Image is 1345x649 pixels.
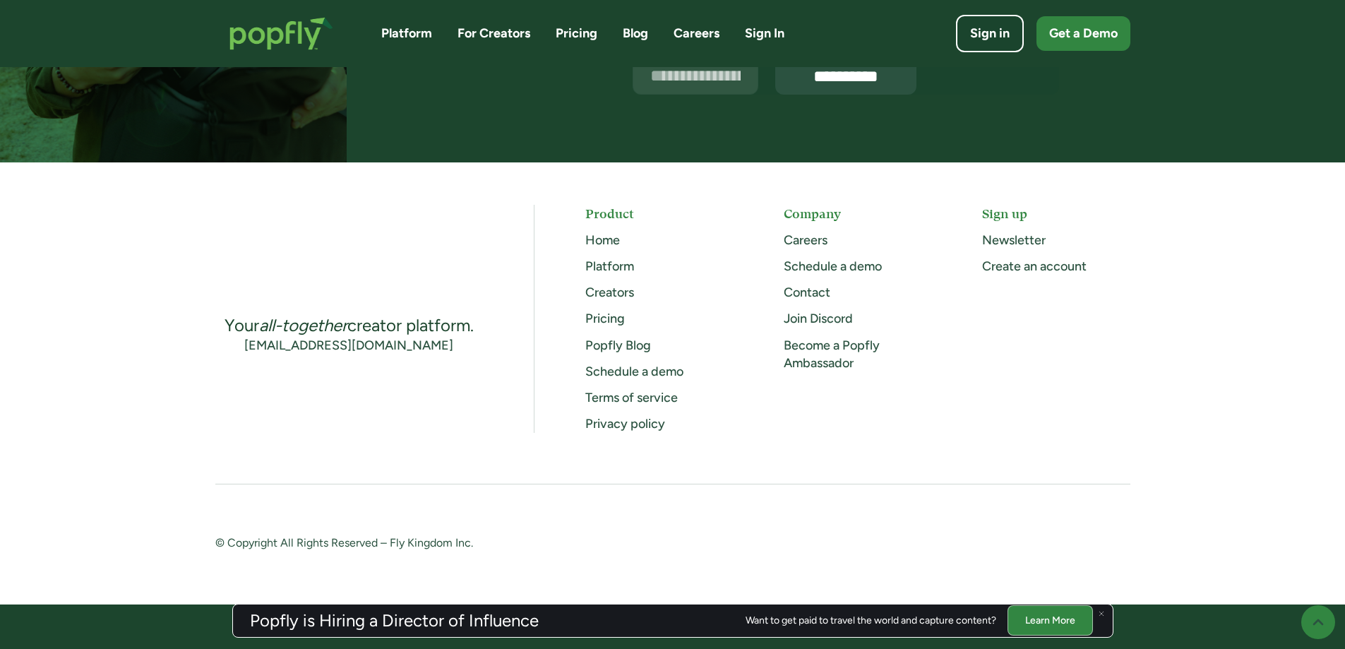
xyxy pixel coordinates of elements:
a: Pricing [556,25,597,42]
a: For Creators [458,25,530,42]
a: Become a Popfly Ambassador [784,338,880,371]
a: Home [585,232,620,248]
a: Pricing [585,311,625,326]
a: Schedule a demo [784,258,882,274]
a: Create an account [982,258,1087,274]
a: Blog [623,25,648,42]
a: Careers [674,25,719,42]
h5: Product [585,205,733,222]
div: Sign in [970,25,1010,42]
form: Email Form [633,56,1059,95]
a: Sign In [745,25,784,42]
div: Your creator platform. [225,314,474,337]
a: Platform [381,25,432,42]
div: © Copyright All Rights Reserved – Fly Kingdom Inc. [215,535,647,553]
a: Newsletter [982,232,1046,248]
h5: Sign up [982,205,1130,222]
a: Join Discord [784,311,853,326]
a: [EMAIL_ADDRESS][DOMAIN_NAME] [244,337,453,355]
a: Sign in [956,15,1024,52]
a: Contact [784,285,830,300]
a: Platform [585,258,634,274]
a: Popfly Blog [585,338,651,353]
h5: Company [784,205,931,222]
a: Learn More [1008,605,1093,636]
em: all-together [259,315,347,335]
a: Creators [585,285,634,300]
a: home [215,3,347,64]
div: Want to get paid to travel the world and capture content? [746,615,996,626]
a: Careers [784,232,827,248]
a: Terms of service [585,390,678,405]
div: Get a Demo [1049,25,1118,42]
a: Get a Demo [1036,16,1130,51]
a: Schedule a demo [585,364,683,379]
a: Privacy policy [585,416,665,431]
h3: Popfly is Hiring a Director of Influence [250,612,539,629]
